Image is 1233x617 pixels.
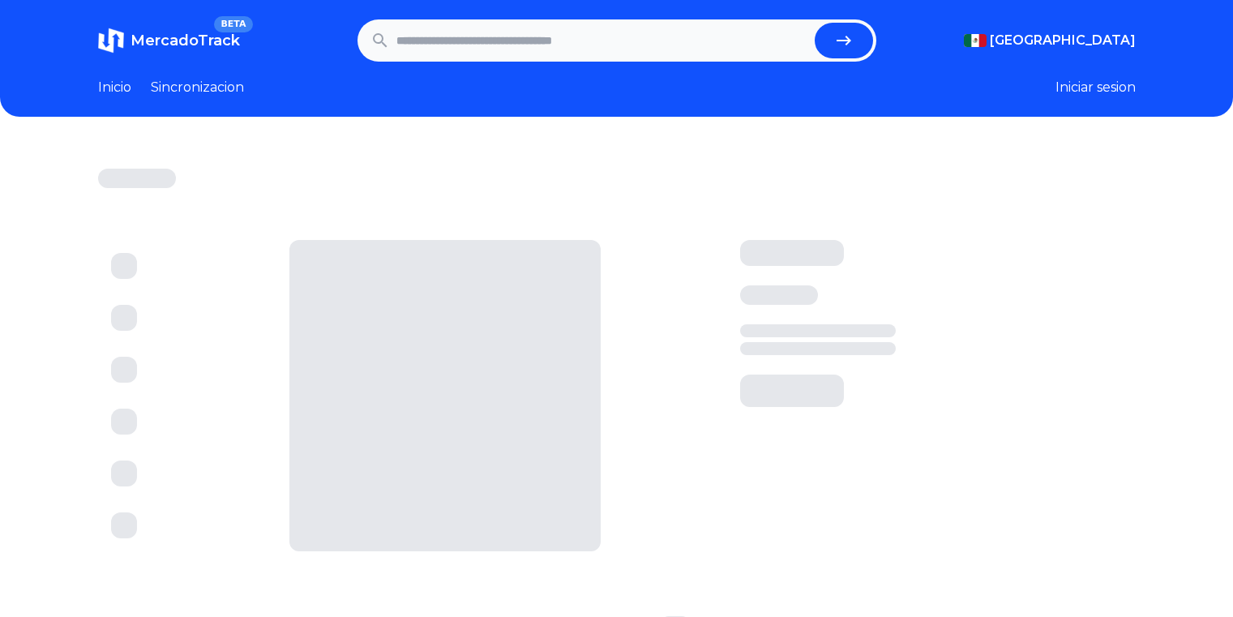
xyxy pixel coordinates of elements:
[131,32,240,49] span: MercadoTrack
[964,34,987,47] img: Mexico
[98,28,124,54] img: MercadoTrack
[990,31,1136,50] span: [GEOGRAPHIC_DATA]
[964,31,1136,50] button: [GEOGRAPHIC_DATA]
[98,28,240,54] a: MercadoTrackBETA
[151,78,244,97] a: Sincronizacion
[98,78,131,97] a: Inicio
[214,16,252,32] span: BETA
[1055,78,1136,97] button: Iniciar sesion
